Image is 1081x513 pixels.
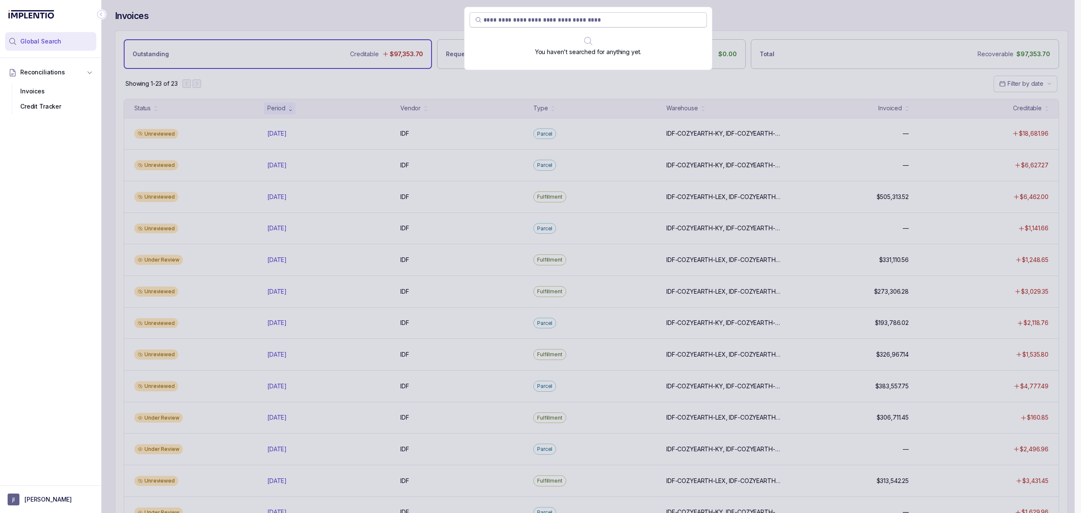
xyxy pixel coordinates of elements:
[8,494,19,505] span: User initials
[12,84,90,99] div: Invoices
[535,48,641,56] p: You haven't searched for anything yet.
[96,9,106,19] div: Collapse Icon
[12,99,90,114] div: Credit Tracker
[20,37,61,46] span: Global Search
[5,63,96,82] button: Reconciliations
[8,494,94,505] button: User initials[PERSON_NAME]
[24,495,72,504] p: [PERSON_NAME]
[20,68,65,76] span: Reconciliations
[5,82,96,116] div: Reconciliations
